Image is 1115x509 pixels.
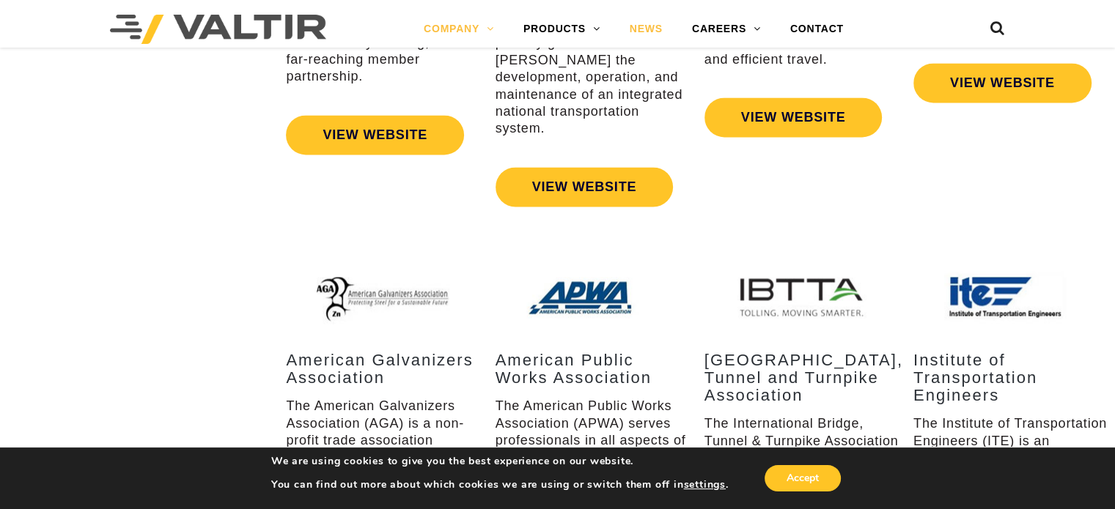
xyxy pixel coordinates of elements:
[409,15,509,44] a: COMPANY
[110,15,326,44] img: Valtir
[317,265,449,330] img: Assn_AGA
[615,15,677,44] a: NEWS
[776,15,858,44] a: CONTACT
[286,115,464,155] a: VIEW WEBSITE
[286,352,480,387] h3: American Galvanizers Association
[913,63,1092,103] a: VIEW WEBSITE
[271,478,729,491] p: You can find out more about which cookies we are using or switch them off in .
[496,352,690,387] h3: American Public Works Association
[944,265,1077,330] img: Assn_ITE
[737,265,870,330] img: Assn_IBTTA
[677,15,776,44] a: CAREERS
[704,97,883,137] a: VIEW WEBSITE
[704,352,903,405] h3: [GEOGRAPHIC_DATA], Tunnel and Turnpike Association
[526,265,659,330] img: Assn_APWA
[765,465,841,491] button: Accept
[271,455,729,468] p: We are using cookies to give you the best experience on our website.
[913,352,1108,405] h3: Institute of Transportation Engineers
[683,478,725,491] button: settings
[496,167,674,207] a: VIEW WEBSITE
[509,15,615,44] a: PRODUCTS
